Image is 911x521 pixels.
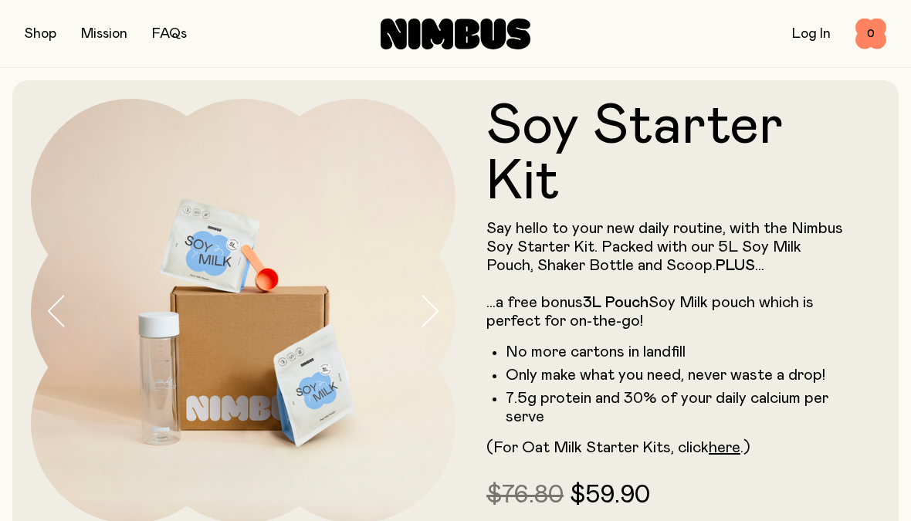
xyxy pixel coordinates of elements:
a: Mission [81,27,127,41]
span: $76.80 [486,483,564,508]
a: FAQs [152,27,187,41]
a: Log In [792,27,831,41]
strong: Pouch [605,295,649,310]
strong: 3L [583,295,601,310]
h1: Soy Starter Kit [486,99,849,210]
span: .) [740,440,750,455]
span: (For Oat Milk Starter Kits, click [486,440,709,455]
strong: PLUS [716,258,755,273]
a: here [709,440,740,455]
li: 7.5g protein and 30% of your daily calcium per serve [506,389,849,426]
p: Say hello to your new daily routine, with the Nimbus Soy Starter Kit. Packed with our 5L Soy Milk... [486,219,849,330]
li: No more cartons in landfill [506,343,849,361]
li: Only make what you need, never waste a drop! [506,366,849,384]
span: $59.90 [570,483,650,508]
button: 0 [855,19,886,49]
